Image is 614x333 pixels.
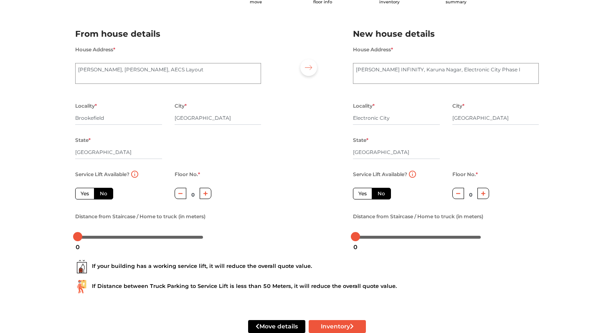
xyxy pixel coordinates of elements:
[353,135,368,146] label: State
[72,240,83,254] div: 0
[75,260,89,273] img: ...
[75,260,539,273] div: If your building has a working service lift, it will reduce the overall quote value.
[75,135,91,146] label: State
[353,44,393,55] label: House Address
[452,169,478,180] label: Floor No.
[94,188,113,199] label: No
[372,188,391,199] label: No
[75,27,261,41] h2: From house details
[353,188,372,199] label: Yes
[75,44,115,55] label: House Address
[353,27,539,41] h2: New house details
[353,101,375,111] label: Locality
[75,101,97,111] label: Locality
[353,211,483,222] label: Distance from Staircase / Home to truck (in meters)
[452,101,464,111] label: City
[353,63,539,84] textarea: [PERSON_NAME] INFINITY, Karuna Nagar, Electronic City Phase I
[75,280,539,293] div: If Distance between Truck Parking to Service Lift is less than 50 Meters, it will reduce the over...
[309,320,366,333] button: Inventory
[353,169,407,180] label: Service Lift Available?
[175,169,200,180] label: Floor No.
[75,188,94,199] label: Yes
[75,280,89,293] img: ...
[75,169,129,180] label: Service Lift Available?
[248,320,305,333] button: Move details
[350,240,361,254] div: 0
[175,101,187,111] label: City
[75,211,206,222] label: Distance from Staircase / Home to truck (in meters)
[75,63,261,84] textarea: [PERSON_NAME], [PERSON_NAME], AECS Layout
